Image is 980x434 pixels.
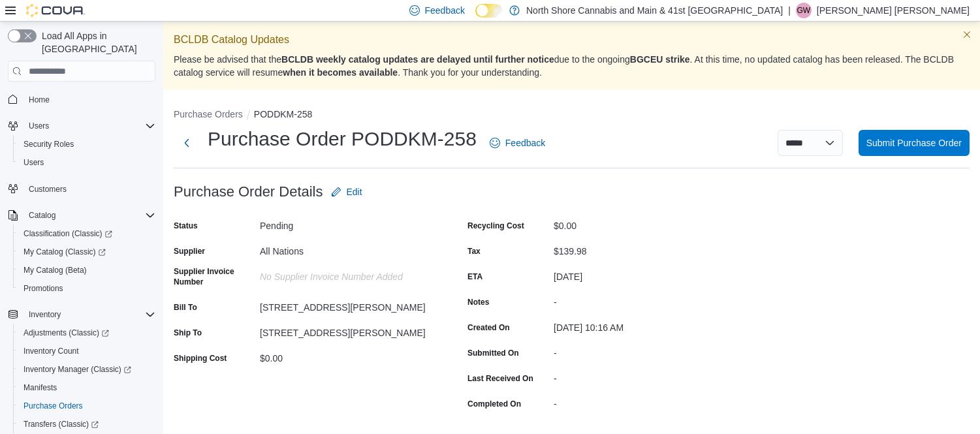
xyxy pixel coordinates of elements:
span: Inventory Count [18,343,155,359]
label: Completed On [467,399,521,409]
button: Catalog [24,208,61,223]
p: Please be advised that the due to the ongoing . At this time, no updated catalog has been release... [174,53,970,79]
button: Next [174,130,200,156]
button: Edit [326,179,368,205]
span: Home [29,95,50,105]
label: Recycling Cost [467,221,524,231]
span: Adjustments (Classic) [18,325,155,341]
div: - [554,394,729,409]
button: Purchase Orders [174,109,243,119]
a: Classification (Classic) [13,225,161,243]
p: | [788,3,791,18]
span: Promotions [18,281,155,296]
label: Notes [467,297,489,307]
span: Catalog [29,210,55,221]
a: Inventory Count [18,343,84,359]
strong: when it becomes available [283,67,398,78]
a: Feedback [484,130,550,156]
div: Griffin Wright [796,3,812,18]
button: My Catalog (Beta) [13,261,161,279]
button: PODDKM-258 [254,109,312,119]
p: BCLDB Catalog Updates [174,32,970,48]
nav: An example of EuiBreadcrumbs [174,108,970,123]
span: Users [29,121,49,131]
div: Pending [260,215,435,231]
div: No Supplier Invoice Number added [260,266,435,282]
span: My Catalog (Beta) [18,262,155,278]
span: Customers [29,184,67,194]
span: Inventory Manager (Classic) [24,364,131,375]
span: Inventory Manager (Classic) [18,362,155,377]
h1: Purchase Order PODDKM-258 [208,126,477,152]
span: Transfers (Classic) [24,419,99,429]
button: Security Roles [13,135,161,153]
span: My Catalog (Classic) [24,247,106,257]
span: Manifests [24,382,57,393]
span: Inventory [29,309,61,320]
label: Bill To [174,302,197,313]
span: Load All Apps in [GEOGRAPHIC_DATA] [37,29,155,55]
span: Inventory Count [24,346,79,356]
span: Users [18,155,155,170]
img: Cova [26,4,85,17]
label: Shipping Cost [174,353,227,364]
a: My Catalog (Beta) [18,262,92,278]
span: Customers [24,181,155,197]
span: Security Roles [18,136,155,152]
input: Dark Mode [475,4,503,18]
div: - [554,292,729,307]
label: Status [174,221,198,231]
a: My Catalog (Classic) [18,244,111,260]
div: $0.00 [260,348,435,364]
a: Inventory Manager (Classic) [18,362,136,377]
label: Supplier Invoice Number [174,266,255,287]
a: Purchase Orders [18,398,88,414]
button: Inventory [24,307,66,322]
div: [DATE] [554,266,729,282]
span: Manifests [18,380,155,395]
button: Users [24,118,54,134]
p: [PERSON_NAME] [PERSON_NAME] [817,3,970,18]
strong: BCLDB weekly catalog updates are delayed until further notice [281,54,554,65]
a: Users [18,155,49,170]
span: My Catalog (Beta) [24,265,87,275]
button: Users [13,153,161,172]
label: Ship To [174,328,202,338]
button: Promotions [13,279,161,298]
label: Supplier [174,246,205,256]
span: GW [797,3,810,18]
a: Transfers (Classic) [13,415,161,433]
button: Catalog [3,206,161,225]
span: Submit Purchase Order [866,136,962,149]
span: Users [24,118,155,134]
div: [STREET_ADDRESS][PERSON_NAME] [260,322,435,338]
span: Classification (Classic) [24,228,112,239]
a: Classification (Classic) [18,226,118,241]
div: $139.98 [554,241,729,256]
div: - [554,343,729,358]
span: Users [24,157,44,168]
span: Classification (Classic) [18,226,155,241]
button: Manifests [13,379,161,397]
div: $0.00 [554,215,729,231]
span: Promotions [24,283,63,294]
span: Security Roles [24,139,74,149]
div: [DATE] 10:16 AM [554,317,729,333]
span: Home [24,91,155,107]
span: Transfers (Classic) [18,416,155,432]
span: Inventory [24,307,155,322]
button: Inventory Count [13,342,161,360]
span: Adjustments (Classic) [24,328,109,338]
button: Purchase Orders [13,397,161,415]
label: Created On [467,322,510,333]
p: North Shore Cannabis and Main & 41st [GEOGRAPHIC_DATA] [526,3,783,18]
span: Purchase Orders [24,401,83,411]
span: Catalog [24,208,155,223]
a: Customers [24,181,72,197]
label: ETA [467,271,482,282]
span: Purchase Orders [18,398,155,414]
label: Submitted On [467,348,519,358]
label: Last Received On [467,373,533,384]
button: Submit Purchase Order [859,130,970,156]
